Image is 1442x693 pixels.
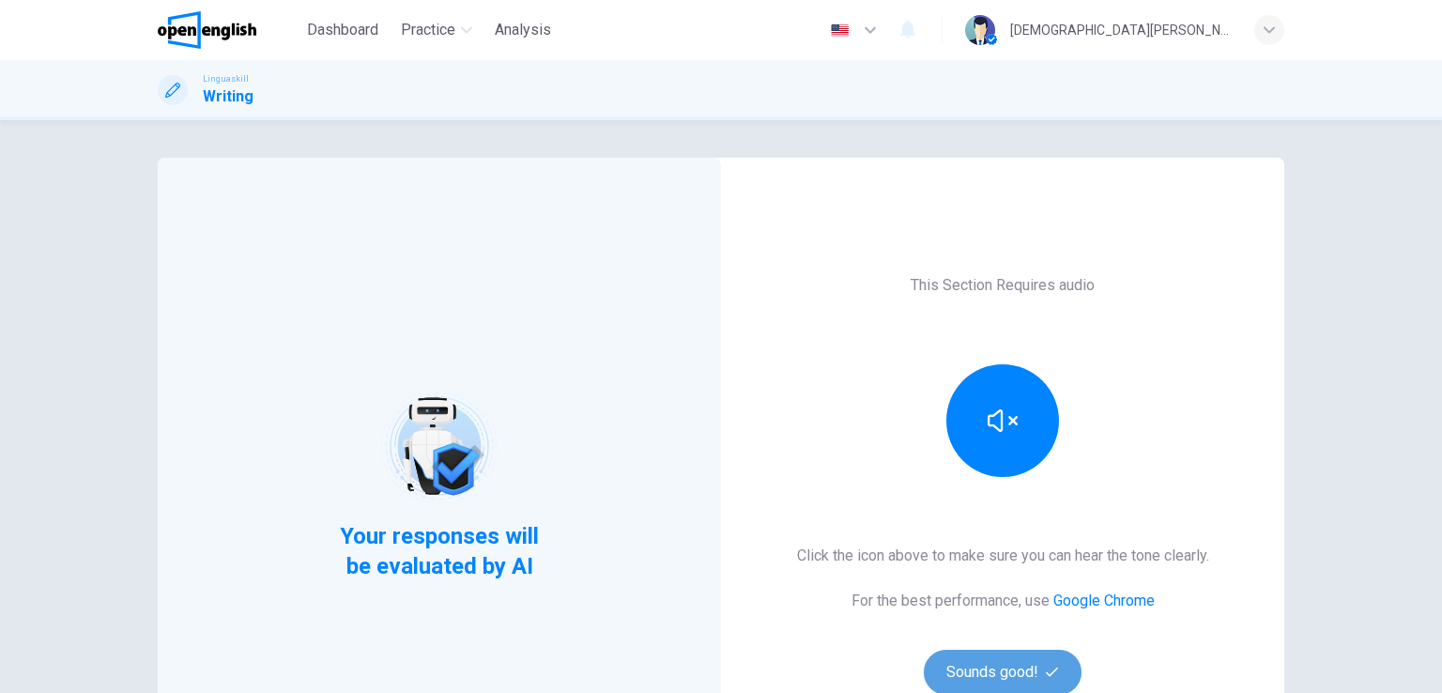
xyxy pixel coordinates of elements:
[487,13,559,47] button: Analysis
[1010,19,1232,41] div: [DEMOGRAPHIC_DATA][PERSON_NAME]
[401,19,455,41] span: Practice
[307,19,378,41] span: Dashboard
[393,13,480,47] button: Practice
[851,590,1155,612] h6: For the best performance, use
[326,521,554,581] span: Your responses will be evaluated by AI
[1053,592,1155,609] a: Google Chrome
[965,15,995,45] img: Profile picture
[299,13,386,47] button: Dashboard
[379,387,499,506] img: robot icon
[911,274,1095,297] h6: This Section Requires audio
[495,19,551,41] span: Analysis
[203,72,249,85] span: Linguaskill
[158,11,299,49] a: OpenEnglish logo
[828,23,851,38] img: en
[158,11,256,49] img: OpenEnglish logo
[203,85,253,108] h1: Writing
[797,545,1209,567] h6: Click the icon above to make sure you can hear the tone clearly.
